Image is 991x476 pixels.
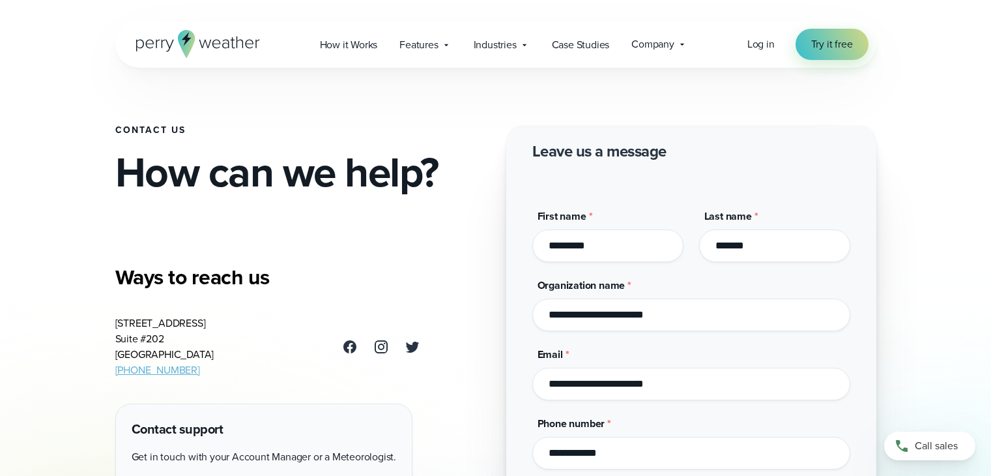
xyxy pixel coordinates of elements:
[552,37,610,53] span: Case Studies
[538,347,563,362] span: Email
[115,151,485,193] h2: How can we help?
[320,37,378,53] span: How it Works
[115,264,420,290] h3: Ways to reach us
[796,29,869,60] a: Try it free
[132,449,396,465] p: Get in touch with your Account Manager or a Meteorologist.
[884,432,975,460] a: Call sales
[747,37,775,52] span: Log in
[115,316,214,378] address: [STREET_ADDRESS] Suite #202 [GEOGRAPHIC_DATA]
[538,416,605,431] span: Phone number
[811,37,853,52] span: Try it free
[538,209,586,224] span: First name
[704,209,752,224] span: Last name
[538,278,625,293] span: Organization name
[132,420,396,439] h4: Contact support
[115,363,200,378] a: [PHONE_NUMBER]
[532,141,667,162] h2: Leave us a message
[399,37,438,53] span: Features
[631,37,674,52] span: Company
[115,125,485,136] h1: Contact Us
[309,31,389,58] a: How it Works
[915,438,958,454] span: Call sales
[747,37,775,52] a: Log in
[474,37,517,53] span: Industries
[541,31,621,58] a: Case Studies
